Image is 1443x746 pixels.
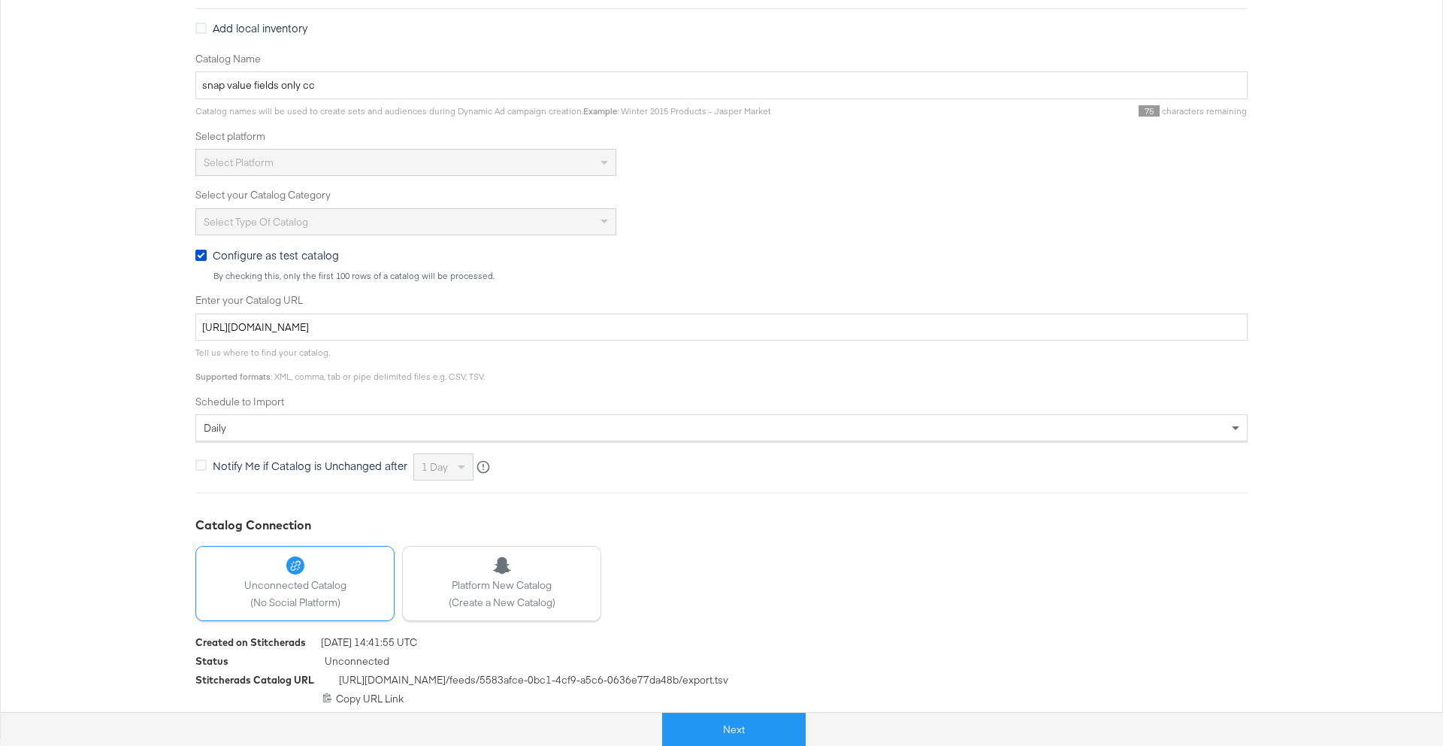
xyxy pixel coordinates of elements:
span: [DATE] 14:41:55 UTC [321,635,417,654]
label: Catalog Name [195,52,1248,66]
label: Schedule to Import [195,395,1248,409]
label: Select your Catalog Category [195,188,1248,202]
div: Copy URL Link [195,692,1248,706]
div: Select platform [196,150,616,175]
label: Select platform [195,129,1248,144]
span: Tell us where to find your catalog. : XML, comma, tab or pipe delimited files e.g. CSV, TSV. [195,347,485,382]
div: Created on Stitcherads [195,635,306,650]
span: Platform New Catalog [449,578,555,593]
button: Platform New Catalog(Create a New Catalog) [402,546,601,621]
div: Catalog Connection [195,517,1248,534]
span: Configure as test catalog [213,247,339,262]
div: Select type of catalog [196,209,616,235]
span: (Create a New Catalog) [449,596,555,610]
span: Notify Me if Catalog is Unchanged after [213,458,407,473]
label: Enter your Catalog URL [195,293,1248,308]
input: Enter Catalog URL, e.g. http://www.example.com/products.xml [195,314,1248,341]
span: [URL][DOMAIN_NAME] /feeds/ 5583afce-0bc1-4cf9-a5c6-0636e77da48b /export.tsv [339,673,728,692]
span: 1 day [422,460,448,474]
div: Status [195,654,228,669]
div: By checking this, only the first 100 rows of a catalog will be processed. [213,271,1248,281]
span: daily [204,421,226,435]
span: Unconnected [325,654,389,673]
span: Catalog names will be used to create sets and audiences during Dynamic Ad campaign creation. : Wi... [195,105,771,117]
div: characters remaining [771,105,1248,117]
span: (No Social Platform) [244,596,346,610]
button: Unconnected Catalog(No Social Platform) [195,546,395,621]
div: Stitcherads Catalog URL [195,673,314,687]
span: Unconnected Catalog [244,578,346,593]
span: Add local inventory [213,20,307,35]
span: 75 [1139,105,1160,117]
strong: Supported formats [195,371,271,382]
input: Name your catalog e.g. My Dynamic Product Catalog [195,71,1248,99]
strong: Example [583,105,617,117]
